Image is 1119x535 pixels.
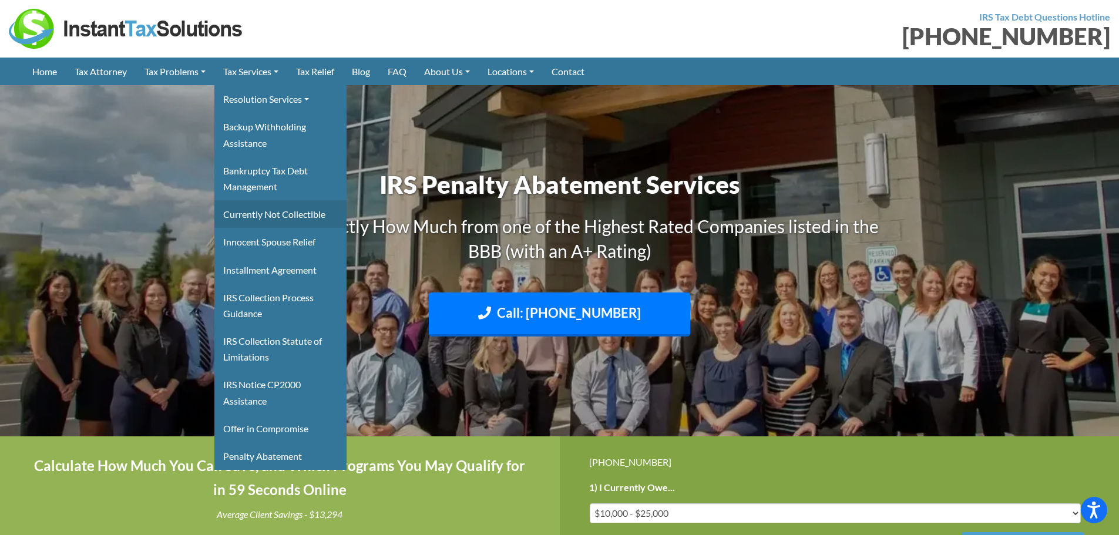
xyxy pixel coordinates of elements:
strong: IRS Tax Debt Questions Hotline [979,11,1110,22]
i: Average Client Savings - $13,294 [217,509,342,520]
a: Currently Not Collectible [214,200,347,228]
a: Tax Problems [136,58,214,85]
h1: IRS Penalty Abatement Services [234,167,886,202]
a: Call: [PHONE_NUMBER] [429,292,690,337]
h4: Calculate How Much You Can Save, and Which Programs You May Qualify for in 59 Seconds Online [29,454,530,502]
div: [PHONE_NUMBER] [589,454,1090,470]
a: Blog [343,58,379,85]
div: [PHONE_NUMBER] [569,25,1111,48]
label: 1) I Currently Owe... [589,482,675,494]
a: Resolution Services [214,85,347,113]
a: Penalty Abatement [214,442,347,470]
a: IRS Notice CP2000 Assistance [214,371,347,414]
a: About Us [415,58,479,85]
h3: Find Out Exactly How Much from one of the Highest Rated Companies listed in the BBB (with an A+ R... [234,214,886,263]
a: IRS Collection Statute of Limitations [214,327,347,371]
a: Tax Attorney [66,58,136,85]
a: Instant Tax Solutions Logo [9,22,244,33]
a: Tax Relief [287,58,343,85]
a: Innocent Spouse Relief [214,228,347,255]
a: Locations [479,58,543,85]
a: Contact [543,58,593,85]
a: Backup Withholding Assistance [214,113,347,156]
a: Tax Services [214,58,287,85]
a: Home [23,58,66,85]
img: Instant Tax Solutions Logo [9,9,244,49]
a: IRS Collection Process Guidance [214,284,347,327]
a: Installment Agreement [214,256,347,284]
a: FAQ [379,58,415,85]
a: Bankruptcy Tax Debt Management [214,157,347,200]
a: Offer in Compromise [214,415,347,442]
